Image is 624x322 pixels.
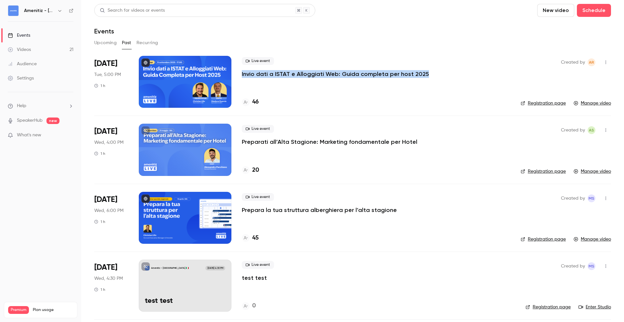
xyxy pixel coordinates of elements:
[242,138,417,146] a: Preparati all’Alta Stagione: Marketing fondamentale per Hotel
[242,302,256,310] a: 0
[8,46,31,53] div: Videos
[537,4,574,17] button: New video
[94,151,105,156] div: 1 h
[151,266,189,270] p: Amenitiz - [GEOGRAPHIC_DATA] 🇮🇹
[588,262,595,270] span: Maria Serra
[588,126,595,134] span: Antonio Sottosanti
[242,125,274,133] span: Live event
[8,61,37,67] div: Audience
[588,194,595,202] span: Maria Serra
[94,71,121,78] span: Tue, 5:00 PM
[94,56,128,108] div: Sep 9 Tue, 5:00 PM (Europe/Madrid)
[252,166,259,175] h4: 20
[94,83,105,88] div: 1 h
[94,275,123,282] span: Wed, 4:30 PM
[242,193,274,201] span: Live event
[589,262,594,270] span: MS
[205,266,225,270] span: [DATE] 4:30 PM
[242,261,274,269] span: Live event
[17,103,26,109] span: Help
[526,304,571,310] a: Registration page
[46,118,59,124] span: new
[8,75,34,81] div: Settings
[252,234,259,242] h4: 45
[139,260,231,312] a: test testAmenitiz - [GEOGRAPHIC_DATA] 🇮🇹[DATE] 4:30 PMtest test
[574,236,611,242] a: Manage video
[100,7,165,14] div: Search for videos or events
[94,262,117,273] span: [DATE]
[589,126,594,134] span: AS
[242,70,429,78] a: Invio dati a ISTAT e Alloggiati Web: Guida completa per host 2025
[588,58,595,66] span: Alessia Riolo
[94,219,105,224] div: 1 h
[24,7,55,14] h6: Amenitiz - [GEOGRAPHIC_DATA] 🇮🇹
[8,32,30,39] div: Events
[561,262,585,270] span: Created by
[242,166,259,175] a: 20
[136,38,158,48] button: Recurring
[589,194,594,202] span: MS
[94,38,117,48] button: Upcoming
[561,126,585,134] span: Created by
[94,194,117,205] span: [DATE]
[94,139,123,146] span: Wed, 4:00 PM
[242,274,267,282] a: test test
[8,306,29,314] span: Premium
[33,307,73,313] span: Plan usage
[8,6,19,16] img: Amenitiz - Italia 🇮🇹
[145,297,225,305] p: test test
[94,192,128,244] div: Apr 16 Wed, 6:00 PM (Europe/Madrid)
[242,206,397,214] a: Prepara la tua struttura alberghiera per l’alta stagione
[94,58,117,69] span: [DATE]
[521,100,566,106] a: Registration page
[242,234,259,242] a: 45
[561,58,585,66] span: Created by
[574,168,611,175] a: Manage video
[242,98,259,106] a: 46
[252,98,259,106] h4: 46
[17,117,43,124] a: SpeakerHub
[521,168,566,175] a: Registration page
[17,132,41,139] span: What's new
[561,194,585,202] span: Created by
[94,126,117,137] span: [DATE]
[94,287,105,292] div: 1 h
[589,58,594,66] span: AR
[252,302,256,310] h4: 0
[521,236,566,242] a: Registration page
[578,304,611,310] a: Enter Studio
[242,57,274,65] span: Live event
[94,207,123,214] span: Wed, 6:00 PM
[94,27,114,35] h1: Events
[577,4,611,17] button: Schedule
[94,260,128,312] div: Apr 16 Wed, 4:30 PM (Europe/Madrid)
[94,124,128,176] div: May 21 Wed, 4:00 PM (Europe/Madrid)
[122,38,131,48] button: Past
[8,103,73,109] li: help-dropdown-opener
[574,100,611,106] a: Manage video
